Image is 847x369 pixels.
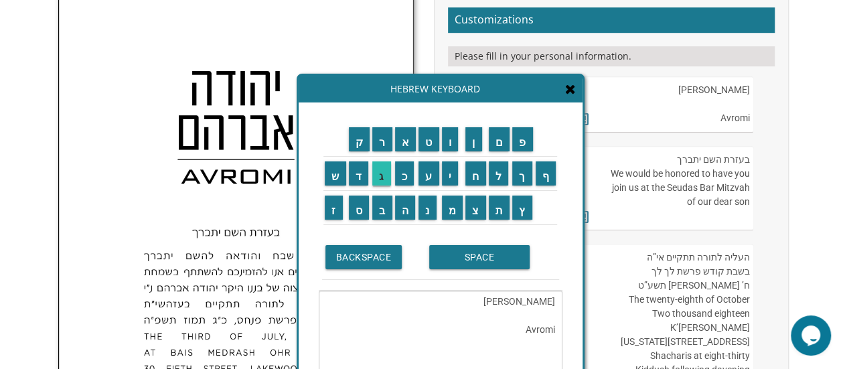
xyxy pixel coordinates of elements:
[465,161,486,186] input: ח
[442,196,463,220] input: מ
[429,245,530,269] input: SPACE
[489,161,509,186] input: ל
[512,127,533,151] input: פ
[325,196,343,220] input: ז
[448,46,775,66] div: Please fill in your personal information.
[372,161,391,186] input: ג
[395,161,414,186] input: כ
[564,146,754,230] textarea: בעזרת השם יתברך We would be honored to have you join us at the Seudas Bar Mitzvah of our dear son
[465,196,486,220] input: צ
[349,196,370,220] input: ס
[418,161,439,186] input: ע
[372,127,392,151] input: ר
[442,161,459,186] input: י
[418,196,437,220] input: נ
[395,127,416,151] input: א
[442,127,459,151] input: ו
[448,7,775,33] h2: Customizations
[791,315,834,356] iframe: chat widget
[418,127,439,151] input: ט
[299,76,583,102] div: Hebrew Keyboard
[395,196,416,220] input: ה
[512,196,532,220] input: ץ
[372,196,392,220] input: ב
[349,161,369,186] input: ד
[564,76,754,133] textarea: [PERSON_NAME] Avromi
[465,127,482,151] input: ן
[512,161,532,186] input: ך
[536,161,556,186] input: ף
[325,161,346,186] input: ש
[349,127,370,151] input: ק
[489,196,510,220] input: ת
[489,127,510,151] input: ם
[325,245,402,269] input: BACKSPACE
